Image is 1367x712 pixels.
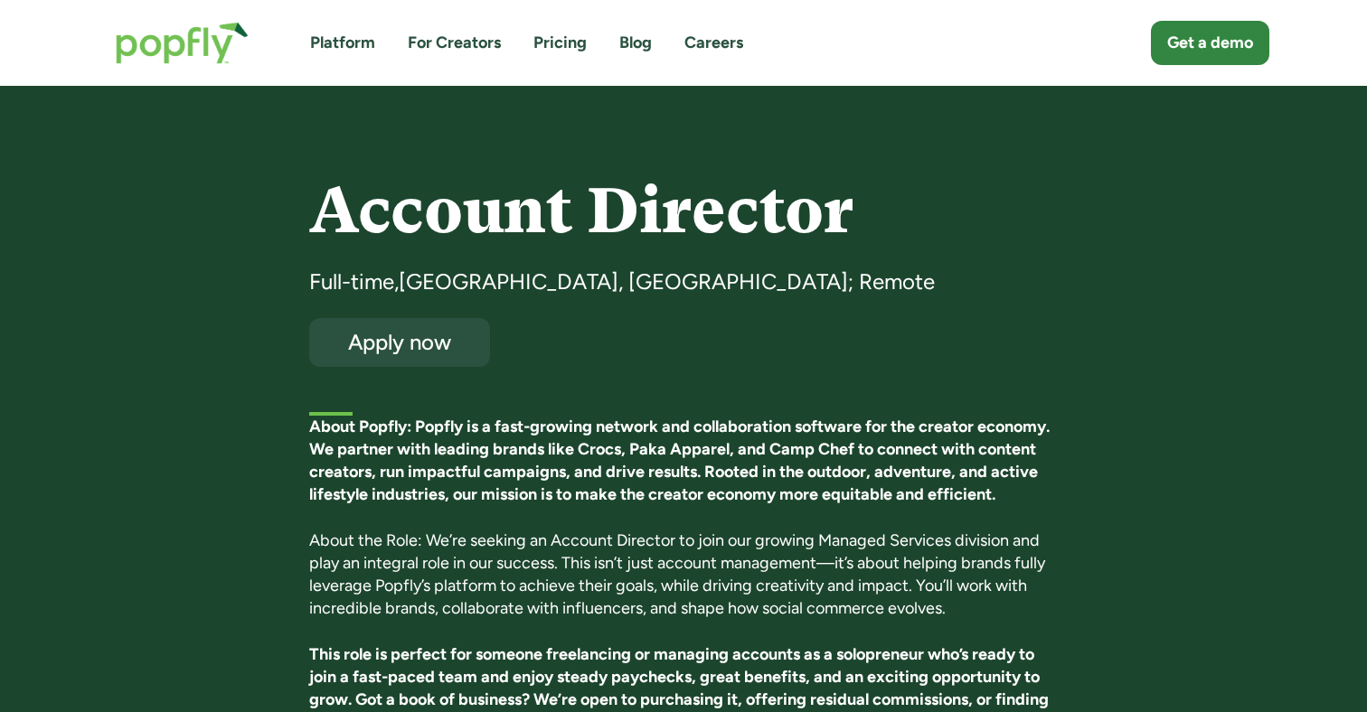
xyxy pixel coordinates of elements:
[310,32,375,54] a: Platform
[309,267,394,296] div: Full-time
[399,267,935,296] div: [GEOGRAPHIC_DATA], [GEOGRAPHIC_DATA]; Remote
[309,417,1050,505] strong: About Popfly: Popfly is a fast-growing network and collaboration software for the creator economy...
[394,267,399,296] div: ,
[98,4,267,82] a: home
[309,176,1059,246] h4: Account Director
[408,389,1059,411] div: [DATE]
[309,389,391,411] h5: First listed:
[684,32,743,54] a: Careers
[1167,32,1253,54] div: Get a demo
[533,32,587,54] a: Pricing
[408,32,501,54] a: For Creators
[309,529,1059,621] p: About the Role: We’re seeking an Account Director to join our growing Managed Services division a...
[619,32,652,54] a: Blog
[309,318,490,367] a: Apply now
[325,331,474,353] div: Apply now
[1151,21,1269,65] a: Get a demo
